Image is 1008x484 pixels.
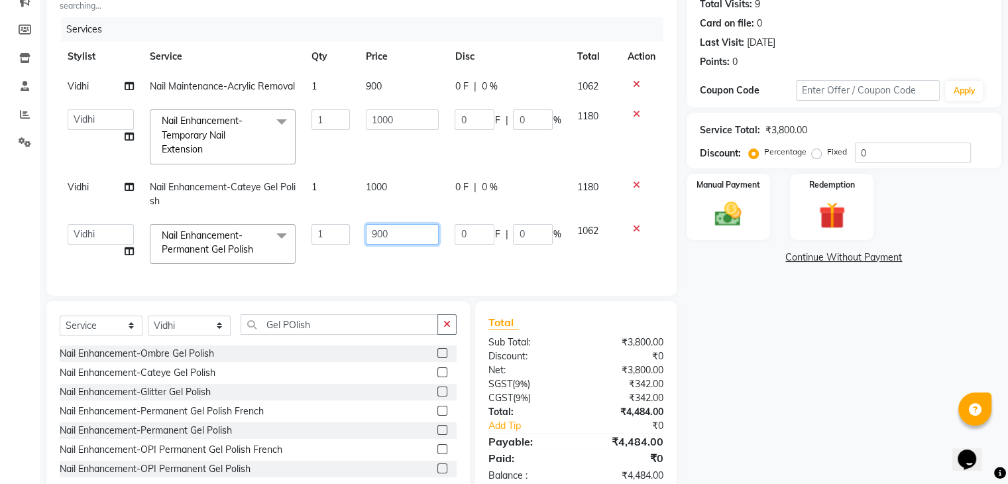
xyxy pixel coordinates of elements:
span: 1 [311,80,317,92]
span: 9% [515,379,528,389]
img: _cash.svg [706,199,750,229]
th: Service [142,42,304,72]
span: 0 F [455,180,468,194]
label: Redemption [809,179,855,191]
div: ₹3,800.00 [576,363,673,377]
div: ₹0 [576,450,673,466]
span: Nail Maintenance-Acrylic Removal [150,80,295,92]
span: Vidhi [68,181,89,193]
div: Payable: [478,434,576,450]
th: Disc [447,42,569,72]
div: ₹342.00 [576,391,673,405]
div: ₹3,800.00 [765,123,807,137]
div: 0 [757,17,762,30]
div: Coupon Code [700,84,796,97]
span: 0 % [481,180,497,194]
span: | [505,113,508,127]
span: F [494,113,500,127]
span: 1000 [366,181,387,193]
div: Nail Enhancement-Ombre Gel Polish [60,347,214,361]
a: x [253,243,259,255]
a: Add Tip [478,419,592,433]
th: Price [358,42,447,72]
span: 900 [366,80,382,92]
th: Total [569,42,619,72]
div: ( ) [478,377,576,391]
span: Total [488,316,519,330]
span: % [553,113,561,127]
span: 1062 [577,225,598,237]
div: 0 [732,55,738,69]
span: SGST [488,378,512,390]
input: Enter Offer / Coupon Code [796,80,940,101]
div: Net: [478,363,576,377]
span: F [494,227,500,241]
div: Nail Enhancement-Permanent Gel Polish [60,424,232,438]
span: Nail Enhancement-Temporary Nail Extension [162,115,243,155]
span: 1180 [577,181,598,193]
div: Nail Enhancement-Cateye Gel Polish [60,366,215,380]
a: x [203,143,209,155]
div: ₹4,484.00 [576,469,673,483]
div: Services [61,17,673,42]
span: CGST [488,392,513,404]
a: Continue Without Payment [689,251,999,265]
input: Search or Scan [241,314,438,335]
div: Service Total: [700,123,760,137]
div: Discount: [478,349,576,363]
div: Nail Enhancement-OPI Permanent Gel Polish French [60,443,282,457]
div: Last Visit: [700,36,744,50]
span: 0 % [481,80,497,93]
span: 9% [516,393,528,403]
label: Manual Payment [697,179,760,191]
span: | [473,80,476,93]
div: ( ) [478,391,576,405]
div: ₹0 [576,349,673,363]
span: | [505,227,508,241]
span: 1 [311,181,317,193]
span: % [553,227,561,241]
div: ₹4,484.00 [576,405,673,419]
div: ₹0 [592,419,673,433]
div: ₹4,484.00 [576,434,673,450]
div: Card on file: [700,17,754,30]
div: Total: [478,405,576,419]
div: Points: [700,55,730,69]
div: ₹342.00 [576,377,673,391]
span: 1180 [577,110,598,122]
div: [DATE] [747,36,775,50]
span: Nail Enhancement-Permanent Gel Polish [162,229,253,255]
div: Nail Enhancement-OPI Permanent Gel Polish [60,462,251,476]
div: Sub Total: [478,335,576,349]
div: Nail Enhancement-Glitter Gel Polish [60,385,211,399]
button: Apply [945,81,983,101]
span: 0 F [455,80,468,93]
span: 1062 [577,80,598,92]
th: Stylist [60,42,142,72]
th: Action [620,42,663,72]
img: _gift.svg [811,199,854,232]
span: Vidhi [68,80,89,92]
div: ₹3,800.00 [576,335,673,349]
label: Percentage [764,146,807,158]
label: Fixed [827,146,847,158]
div: Balance : [478,469,576,483]
div: Discount: [700,147,741,160]
div: Nail Enhancement-Permanent Gel Polish French [60,404,264,418]
span: Nail Enhancement-Cateye Gel Polish [150,181,296,207]
div: Paid: [478,450,576,466]
th: Qty [304,42,358,72]
span: | [473,180,476,194]
iframe: chat widget [952,431,995,471]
